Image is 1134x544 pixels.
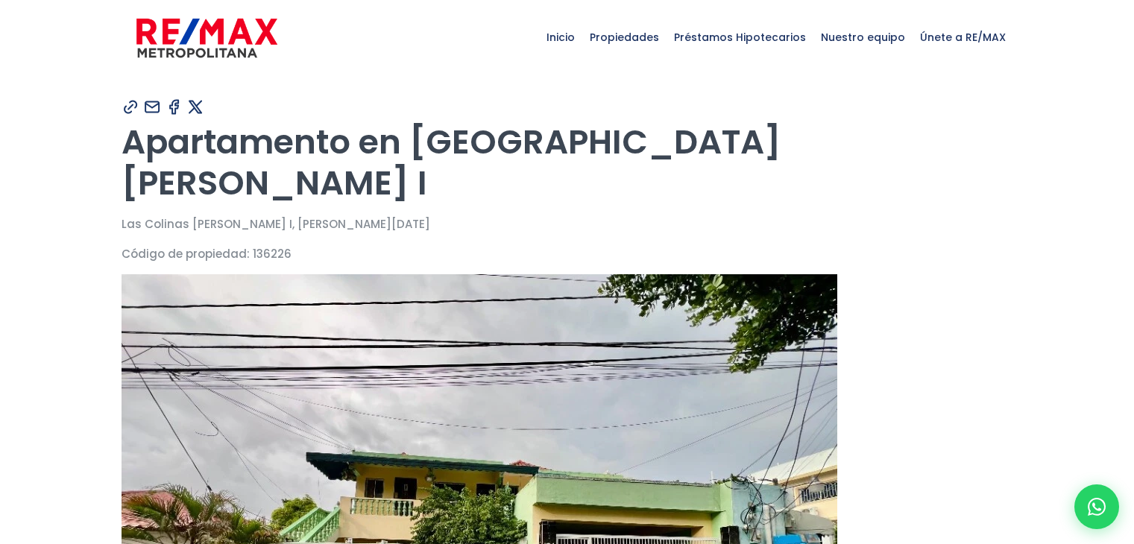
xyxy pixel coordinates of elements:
[582,15,667,60] span: Propiedades
[122,246,250,262] span: Código de propiedad:
[136,16,277,60] img: remax-metropolitana-logo
[122,121,1013,203] h1: Apartamento en [GEOGRAPHIC_DATA] [PERSON_NAME] I
[813,15,913,60] span: Nuestro equipo
[253,246,292,262] span: 136226
[122,215,1013,233] p: Las Colinas [PERSON_NAME] I, [PERSON_NAME][DATE]
[165,98,183,116] img: Compartir
[913,15,1013,60] span: Únete a RE/MAX
[667,15,813,60] span: Préstamos Hipotecarios
[539,15,582,60] span: Inicio
[143,98,162,116] img: Compartir
[186,98,205,116] img: Compartir
[122,98,140,116] img: Compartir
